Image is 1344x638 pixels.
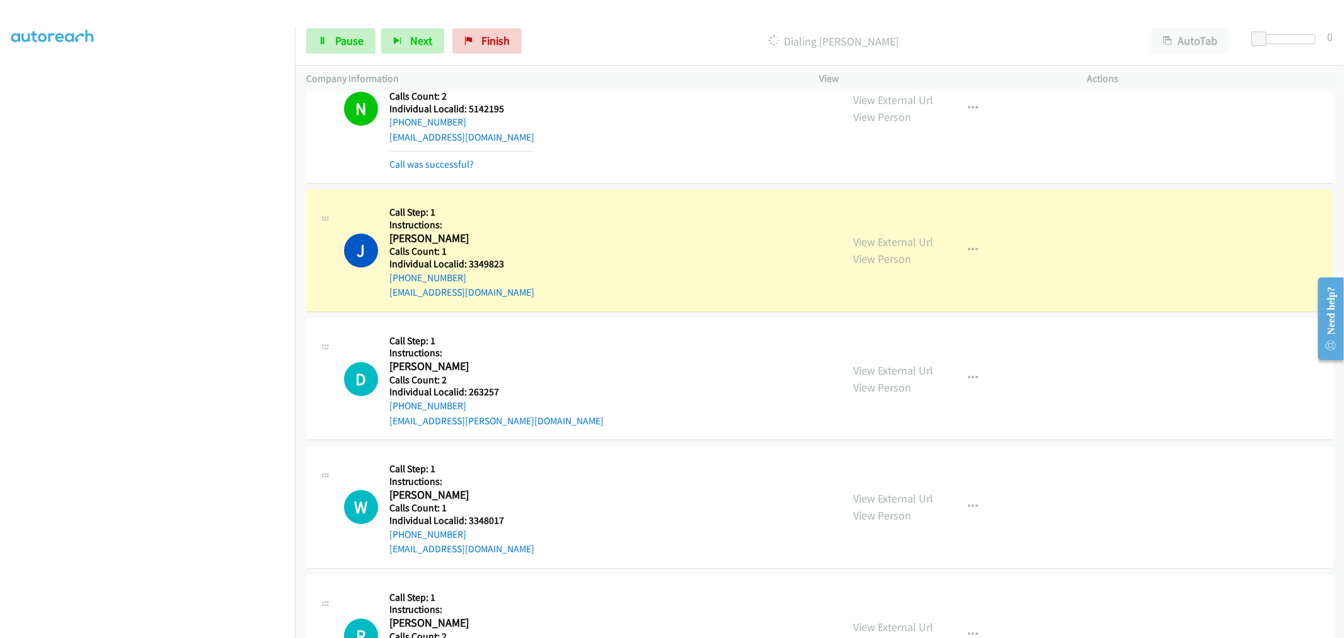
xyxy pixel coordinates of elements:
a: [PHONE_NUMBER] [389,272,466,284]
p: View [820,71,1065,86]
span: Next [410,33,432,48]
div: The call is yet to be attempted [344,490,378,524]
h5: Individual Localid: 3349823 [389,258,534,270]
h2: [PERSON_NAME] [389,359,526,374]
h5: Call Step: 1 [389,591,534,604]
p: Actions [1088,71,1333,86]
a: View External Url [854,491,934,506]
a: [EMAIL_ADDRESS][DOMAIN_NAME] [389,286,534,298]
p: Dialing [PERSON_NAME] [539,33,1129,50]
a: Pause [306,28,376,54]
h2: [PERSON_NAME] [389,231,526,246]
a: [EMAIL_ADDRESS][DOMAIN_NAME] [389,131,534,143]
a: View Person [854,508,912,523]
button: Next [381,28,444,54]
h1: D [344,362,378,396]
a: View External Url [854,93,934,107]
a: Call was successful? [389,158,474,170]
h5: Instructions: [389,475,534,488]
iframe: Dialpad [11,37,295,636]
a: View External Url [854,235,934,249]
a: View Person [854,380,912,395]
h5: Calls Count: 1 [389,245,534,258]
h5: Individual Localid: 5142195 [389,103,534,115]
h5: Call Step: 1 [389,206,534,219]
h1: J [344,233,378,267]
h5: Instructions: [389,603,534,616]
h5: Calls Count: 2 [389,374,604,386]
h5: Individual Localid: 263257 [389,386,604,398]
span: Pause [335,33,364,48]
a: [PHONE_NUMBER] [389,528,466,540]
h2: [PERSON_NAME] [389,616,526,630]
h1: W [344,490,378,524]
a: [EMAIL_ADDRESS][DOMAIN_NAME] [389,543,534,555]
div: 0 [1327,28,1333,45]
h5: Calls Count: 1 [389,502,534,514]
h5: Calls Count: 2 [389,90,534,103]
h5: Individual Localid: 3348017 [389,514,534,527]
h1: N [344,91,378,125]
a: View External Url [854,620,934,634]
p: Company Information [306,71,797,86]
h5: Call Step: 1 [389,335,604,347]
button: AutoTab [1151,28,1229,54]
h2: [PERSON_NAME] [389,488,526,502]
h5: Instructions: [389,219,534,231]
a: View Person [854,110,912,124]
h5: Call Step: 1 [389,463,534,475]
a: [PHONE_NUMBER] [389,116,466,128]
iframe: Resource Center [1308,269,1344,369]
a: View Person [854,252,912,266]
a: View External Url [854,363,934,378]
span: Finish [481,33,510,48]
a: [EMAIL_ADDRESS][PERSON_NAME][DOMAIN_NAME] [389,415,604,427]
a: Finish [452,28,522,54]
h5: Instructions: [389,347,604,359]
a: [PHONE_NUMBER] [389,400,466,412]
